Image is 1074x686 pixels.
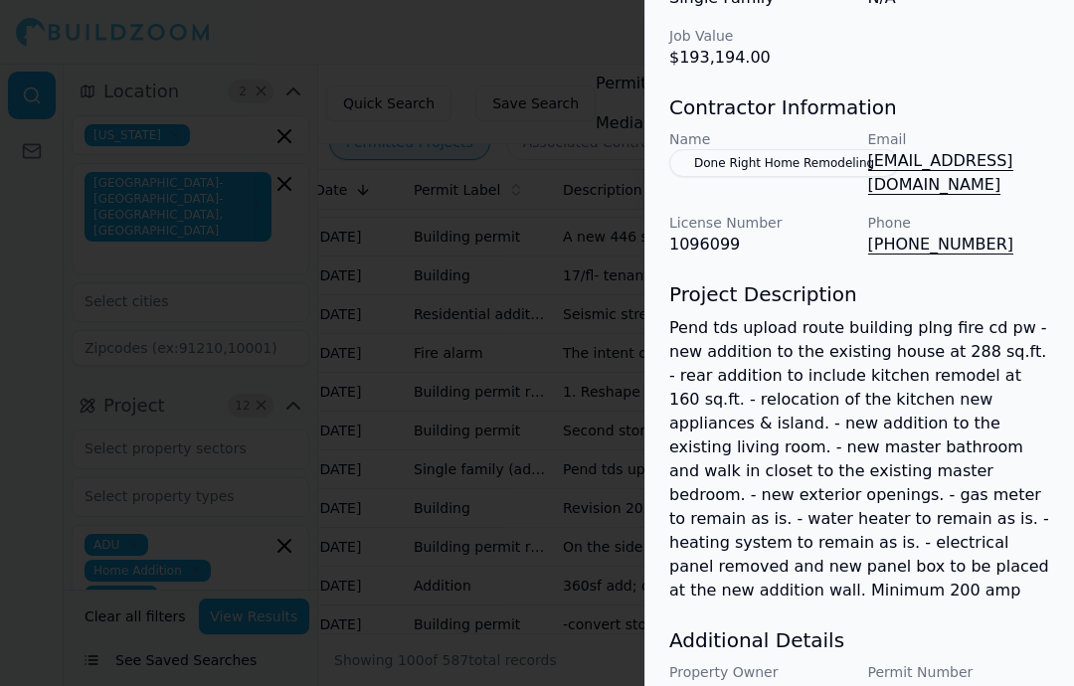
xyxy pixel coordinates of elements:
[868,129,1051,149] p: Email
[669,46,852,70] p: $193,194.00
[669,129,852,149] p: Name
[669,233,852,257] p: 1096099
[669,626,1050,654] h3: Additional Details
[669,213,852,233] p: License Number
[868,213,1051,233] p: Phone
[868,662,1051,682] p: Permit Number
[669,93,1050,121] h3: Contractor Information
[669,26,852,46] p: Job Value
[669,149,899,177] button: Done Right Home Remodeling
[669,662,852,682] p: Property Owner
[669,280,1050,308] h3: Project Description
[669,316,1050,602] p: Pend tds upload route building plng fire cd pw - new addition to the existing house at 288 sq.ft....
